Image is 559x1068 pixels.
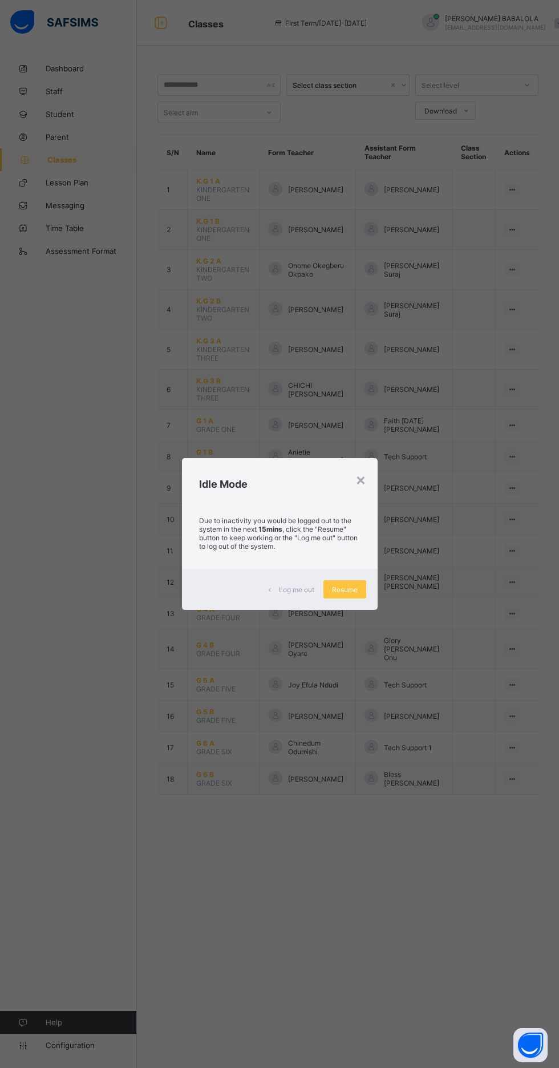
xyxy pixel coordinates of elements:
[332,585,358,594] span: Resume
[279,585,314,594] span: Log me out
[199,478,360,490] h2: Idle Mode
[199,516,360,551] p: Due to inactivity you would be logged out to the system in the next , click the "Resume" button t...
[258,525,282,533] strong: 15mins
[355,470,366,489] div: ×
[513,1028,548,1062] button: Open asap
